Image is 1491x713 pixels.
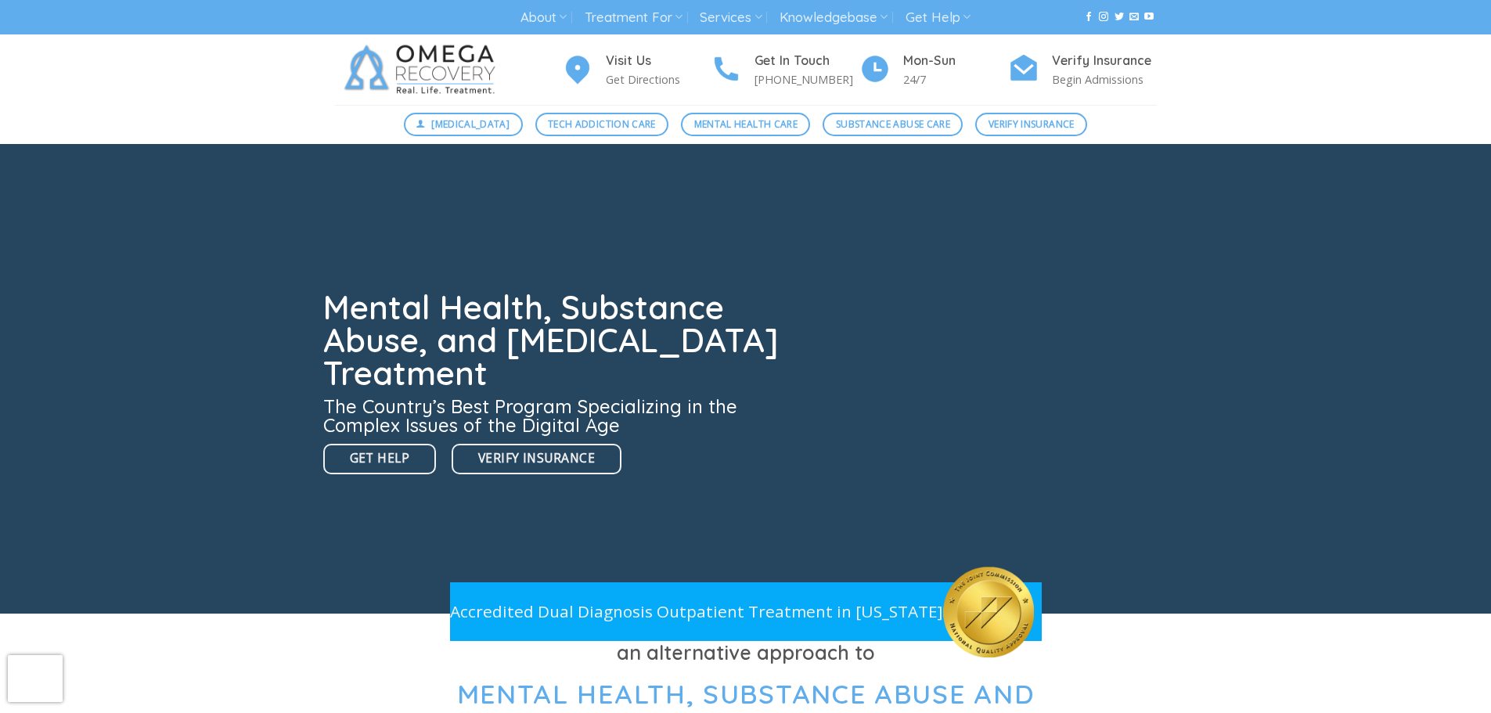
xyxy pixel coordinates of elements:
[694,117,798,131] span: Mental Health Care
[323,444,437,474] a: Get Help
[1052,70,1157,88] p: Begin Admissions
[585,3,682,32] a: Treatment For
[1144,12,1154,23] a: Follow on YouTube
[323,397,788,434] h3: The Country’s Best Program Specializing in the Complex Issues of the Digital Age
[1115,12,1124,23] a: Follow on Twitter
[836,117,950,131] span: Substance Abuse Care
[1008,51,1157,89] a: Verify Insurance Begin Admissions
[975,113,1087,136] a: Verify Insurance
[452,444,621,474] a: Verify Insurance
[989,117,1075,131] span: Verify Insurance
[1052,51,1157,71] h4: Verify Insurance
[1129,12,1139,23] a: Send us an email
[711,51,859,89] a: Get In Touch [PHONE_NUMBER]
[1084,12,1093,23] a: Follow on Facebook
[700,3,762,32] a: Services
[335,34,511,105] img: Omega Recovery
[450,599,943,625] p: Accredited Dual Diagnosis Outpatient Treatment in [US_STATE]
[431,117,510,131] span: [MEDICAL_DATA]
[323,291,788,390] h1: Mental Health, Substance Abuse, and [MEDICAL_DATA] Treatment
[548,117,656,131] span: Tech Addiction Care
[478,448,595,468] span: Verify Insurance
[755,70,859,88] p: [PHONE_NUMBER]
[823,113,963,136] a: Substance Abuse Care
[681,113,810,136] a: Mental Health Care
[780,3,888,32] a: Knowledgebase
[335,637,1157,668] h3: an alternative approach to
[906,3,971,32] a: Get Help
[404,113,523,136] a: [MEDICAL_DATA]
[562,51,711,89] a: Visit Us Get Directions
[606,51,711,71] h4: Visit Us
[535,113,669,136] a: Tech Addiction Care
[1099,12,1108,23] a: Follow on Instagram
[350,448,410,468] span: Get Help
[903,51,1008,71] h4: Mon-Sun
[606,70,711,88] p: Get Directions
[520,3,567,32] a: About
[755,51,859,71] h4: Get In Touch
[903,70,1008,88] p: 24/7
